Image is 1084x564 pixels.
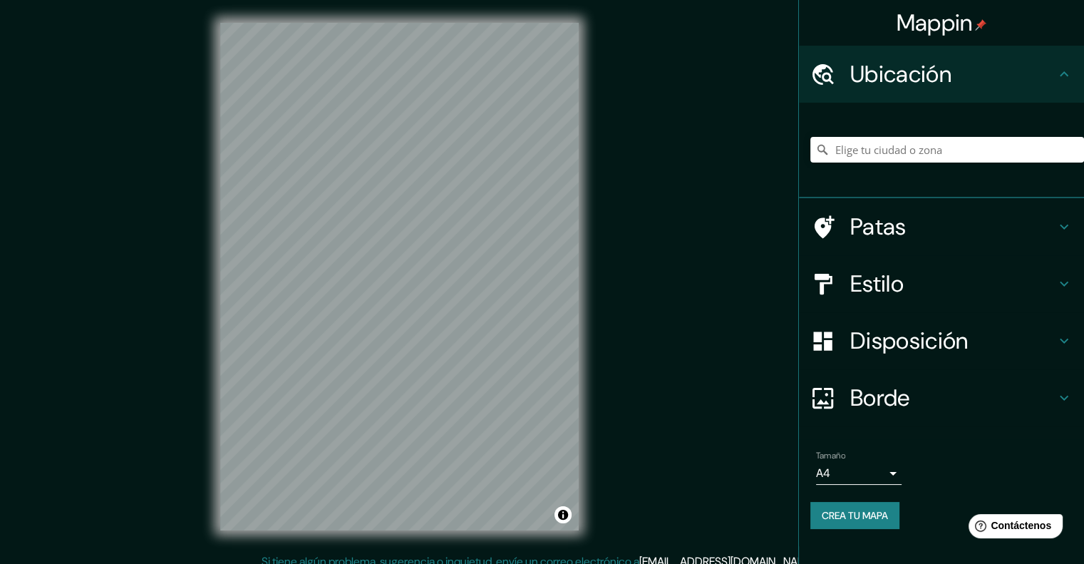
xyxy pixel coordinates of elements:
[810,137,1084,163] input: Elige tu ciudad o zona
[975,19,986,31] img: pin-icon.png
[799,46,1084,103] div: Ubicación
[957,508,1068,548] iframe: Lanzador de widgets de ayuda
[799,312,1084,369] div: Disposición
[810,502,899,529] button: Crea tu mapa
[822,509,888,522] font: Crea tu mapa
[850,269,904,299] font: Estilo
[850,383,910,413] font: Borde
[799,255,1084,312] div: Estilo
[799,198,1084,255] div: Patas
[816,466,830,481] font: A4
[799,369,1084,426] div: Borde
[816,450,845,461] font: Tamaño
[850,212,907,242] font: Patas
[897,8,973,38] font: Mappin
[220,23,579,530] canvas: Mapa
[816,462,902,485] div: A4
[850,59,951,89] font: Ubicación
[554,506,572,523] button: Activar o desactivar atribución
[850,326,968,356] font: Disposición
